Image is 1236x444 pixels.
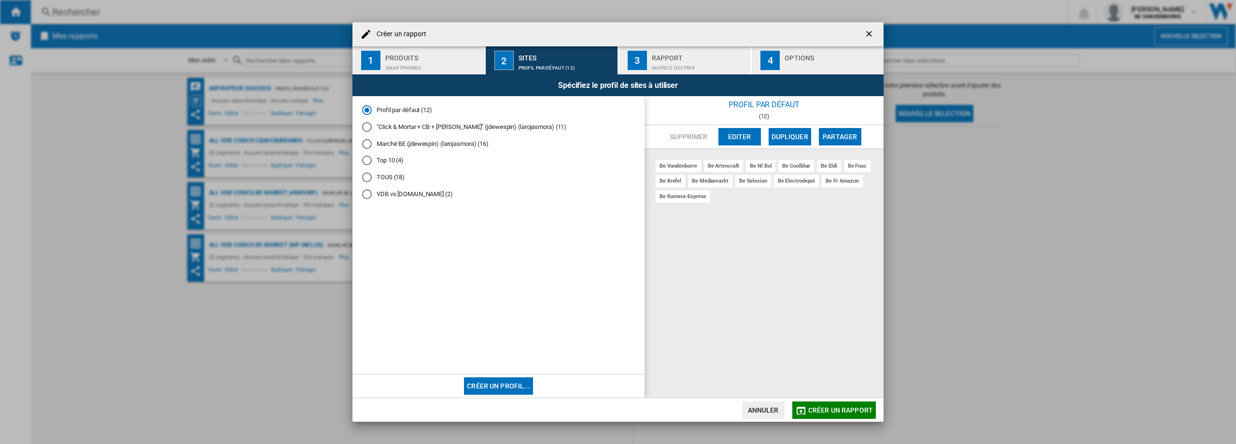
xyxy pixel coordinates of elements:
div: 3 [628,51,647,70]
div: be artencraft [704,160,744,172]
div: Produits [385,50,480,60]
div: Smartphones [385,60,480,71]
div: be vandenborre [656,160,701,172]
div: 4 [760,51,780,70]
div: be kamera-express [656,190,710,202]
div: be fnac [844,160,871,172]
md-radio-button: "Click & Mortar + CB + Marques" (jdewespin) (larojasmora) (11) [362,123,635,132]
button: Dupliquer [769,128,811,145]
button: Editer [718,128,761,145]
button: 3 Rapport Matrice des prix [619,46,752,74]
md-radio-button: VDB vs AMAZON.COM.BE (2) [362,189,635,199]
button: Partager [819,128,861,145]
div: Spécifiez le profil de sites à utiliser [352,74,884,96]
span: Créer un rapport [808,406,873,414]
button: Créer un profil... [464,377,533,395]
div: 2 [494,51,514,70]
md-radio-button: TOUS (18) [362,173,635,182]
div: be nl bol [746,160,775,172]
md-radio-button: Profil par défaut (12) [362,106,635,115]
button: getI18NText('BUTTONS.CLOSE_DIALOG') [860,25,880,44]
button: 2 Sites Profil par défaut (12) [486,46,618,74]
div: Profil par défaut (12) [519,60,614,71]
div: be eldi [817,160,841,172]
div: be mediamarkt [688,175,732,187]
div: be fr amazon [822,175,863,187]
div: be selexion [735,175,771,187]
h4: Créer un rapport [372,29,427,39]
div: Sites [519,50,614,60]
button: 4 Options [752,46,884,74]
div: be electrodepot [774,175,819,187]
button: Annuler [742,401,785,419]
ng-md-icon: getI18NText('BUTTONS.CLOSE_DIALOG') [864,29,876,41]
div: Rapport [652,50,747,60]
div: (12) [645,113,884,120]
div: Matrice des prix [652,60,747,71]
md-radio-button: Top 10 (4) [362,156,635,165]
button: 1 Produits Smartphones [352,46,485,74]
div: be coolblue [778,160,814,172]
div: Profil par défaut [645,96,884,113]
md-radio-button: Marché BE (jdewespin) (larojasmora) (16) [362,139,635,148]
div: be krefel [656,175,685,187]
div: Options [785,50,880,60]
button: Créer un rapport [792,401,876,419]
div: 1 [361,51,380,70]
button: Supprimer [667,128,710,145]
